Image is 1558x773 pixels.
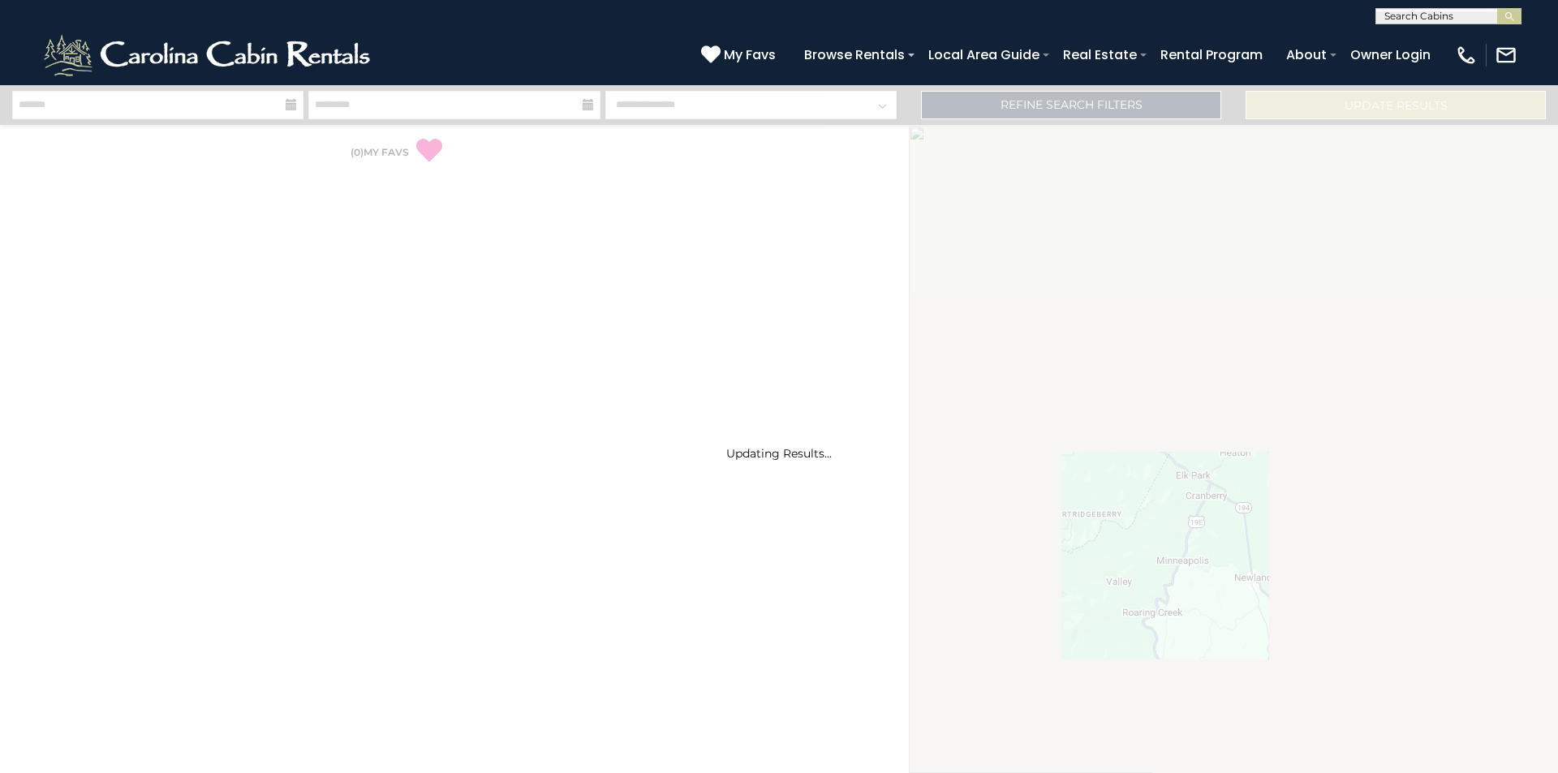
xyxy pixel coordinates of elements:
img: mail-regular-white.png [1495,44,1517,67]
a: Owner Login [1342,41,1439,69]
a: My Favs [701,45,780,66]
a: Browse Rentals [796,41,913,69]
span: My Favs [724,45,776,65]
img: White-1-2.png [41,31,377,79]
a: Rental Program [1152,41,1271,69]
a: About [1278,41,1335,69]
a: Real Estate [1055,41,1145,69]
a: Local Area Guide [920,41,1048,69]
img: phone-regular-white.png [1455,44,1478,67]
